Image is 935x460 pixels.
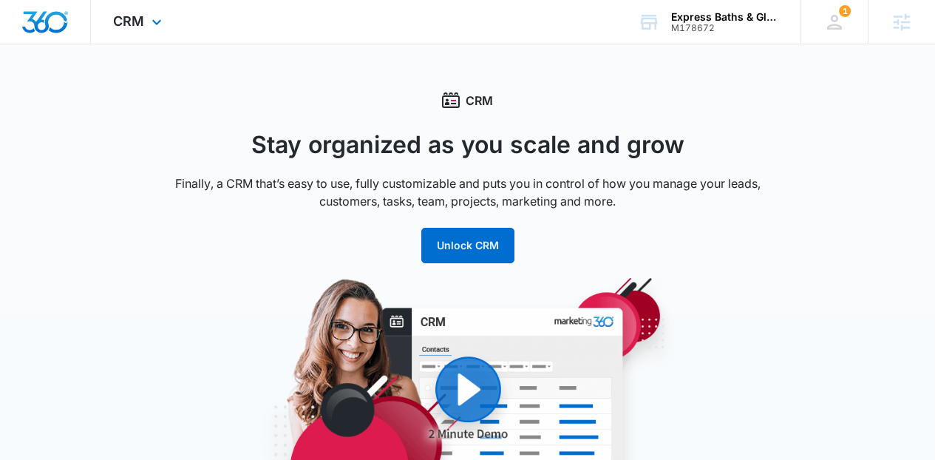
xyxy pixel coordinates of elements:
div: account id [671,23,779,33]
span: CRM [113,13,144,29]
div: notifications count [839,5,851,17]
a: Unlock CRM [421,239,514,251]
span: 1 [839,5,851,17]
div: CRM [172,92,764,109]
div: account name [671,11,779,23]
p: Finally, a CRM that’s easy to use, fully customizable and puts you in control of how you manage y... [172,175,764,210]
h1: Stay organized as you scale and grow [172,127,764,163]
button: Unlock CRM [421,228,514,263]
